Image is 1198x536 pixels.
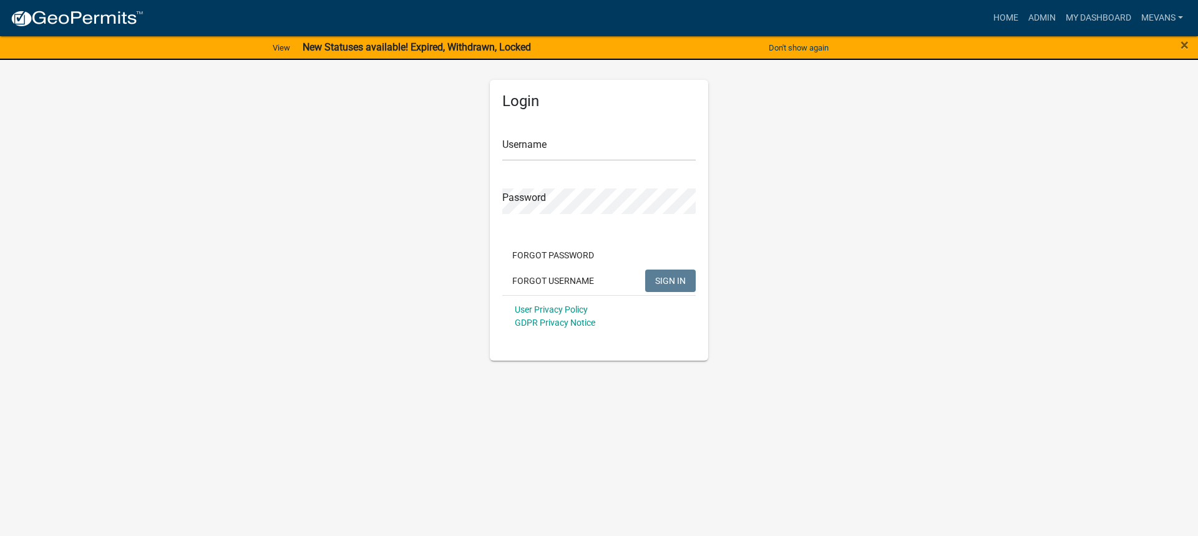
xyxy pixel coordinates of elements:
a: GDPR Privacy Notice [515,318,595,328]
button: Forgot Password [502,244,604,266]
button: Don't show again [764,37,834,58]
h5: Login [502,92,696,110]
a: Admin [1023,6,1061,30]
a: Home [988,6,1023,30]
button: SIGN IN [645,270,696,292]
a: View [268,37,295,58]
span: × [1181,36,1189,54]
button: Forgot Username [502,270,604,292]
button: Close [1181,37,1189,52]
span: SIGN IN [655,275,686,285]
a: My Dashboard [1061,6,1136,30]
a: Mevans [1136,6,1188,30]
strong: New Statuses available! Expired, Withdrawn, Locked [303,41,531,53]
a: User Privacy Policy [515,305,588,314]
